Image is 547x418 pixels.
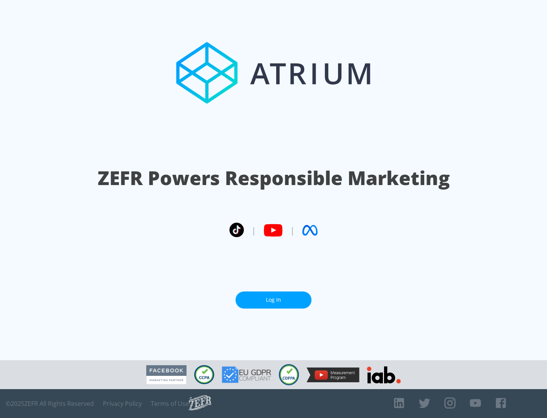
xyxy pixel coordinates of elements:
img: YouTube Measurement Program [307,367,359,382]
h1: ZEFR Powers Responsible Marketing [98,165,450,191]
img: CCPA Compliant [194,365,214,384]
a: Privacy Policy [103,400,142,407]
a: Terms of Use [151,400,189,407]
a: Log In [236,291,311,309]
span: | [251,225,256,236]
span: | [290,225,295,236]
img: Facebook Marketing Partner [146,365,187,385]
img: GDPR Compliant [222,366,271,383]
span: © 2025 ZEFR All Rights Reserved [6,400,94,407]
img: IAB [367,366,401,383]
img: COPPA Compliant [279,364,299,385]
